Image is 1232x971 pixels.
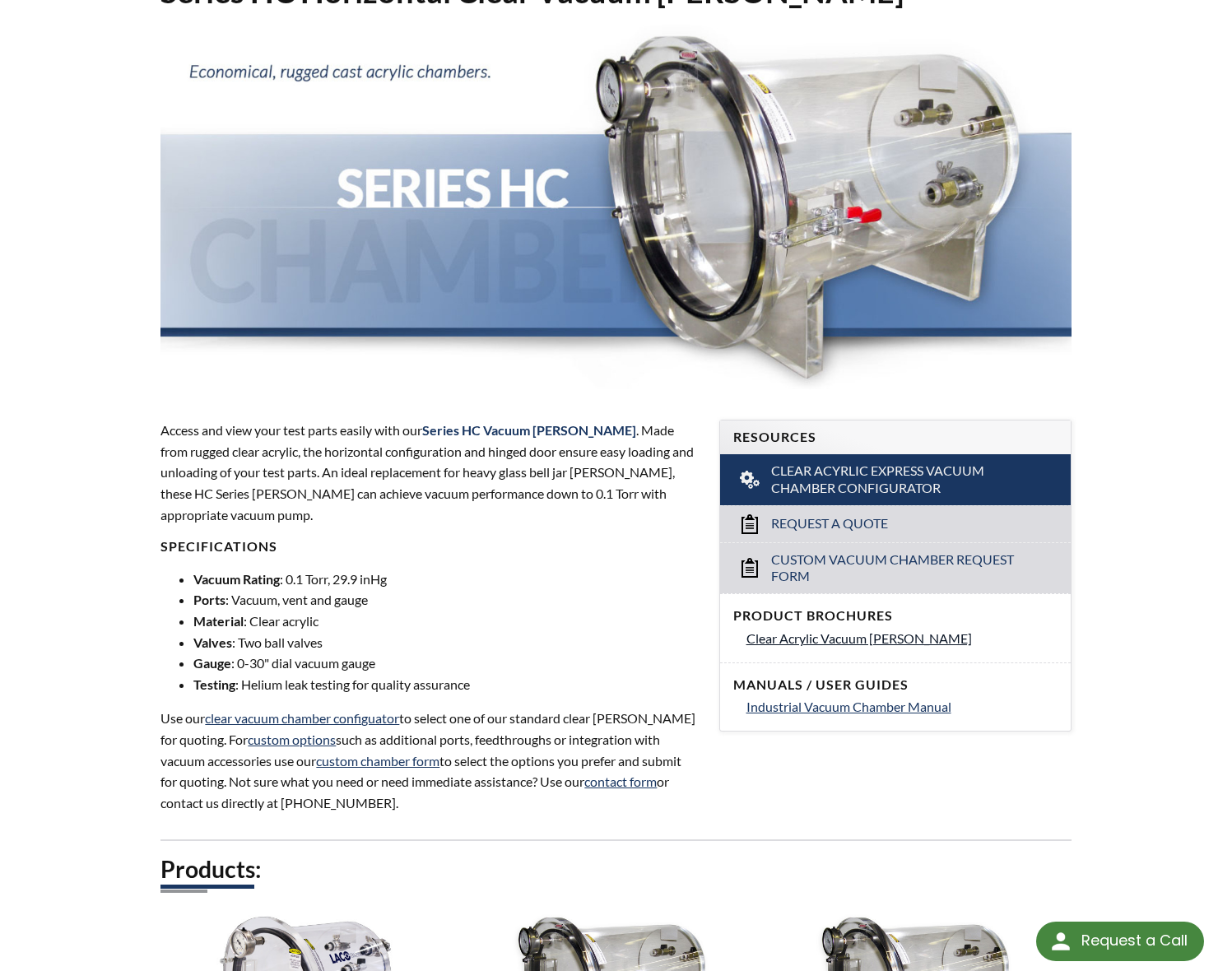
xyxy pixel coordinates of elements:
li: : 0-30" dial vacuum gauge [193,653,699,674]
a: Custom Vacuum Chamber Request Form [720,542,1071,594]
span: Series HC Vacuum [PERSON_NAME] [422,422,636,438]
h4: Manuals / User Guides [733,676,1058,694]
h4: Resources [733,429,1058,446]
span: Request a Quote [771,515,888,532]
img: round button [1048,928,1074,955]
strong: Vacuum Rating [193,571,280,587]
a: clear vacuum chamber configuator [205,710,399,726]
h4: Product Brochures [733,607,1058,625]
a: contact form [584,774,657,789]
a: custom chamber form [316,753,439,769]
h2: Products: [160,854,1071,885]
li: : 0.1 Torr, 29.9 inHg [193,569,699,590]
li: : Two ball valves [193,632,699,653]
strong: Valves [193,634,232,650]
li: : Vacuum, vent and gauge [193,589,699,611]
strong: Material [193,613,244,629]
strong: Testing [193,676,235,692]
strong: Ports [193,592,225,607]
img: Series HC Chambers header [160,25,1071,389]
span: Custom Vacuum Chamber Request Form [771,551,1020,586]
span: Industrial Vacuum Chamber Manual [746,699,951,714]
a: custom options [248,732,336,747]
a: Clear Acrylic Vacuum [PERSON_NAME] [746,628,1058,649]
h4: SPECIFICATIONS [160,538,699,555]
div: Request a Call [1081,922,1188,959]
li: : Helium leak testing for quality assurance [193,674,699,695]
a: Industrial Vacuum Chamber Manual [746,696,1058,718]
strong: Gauge [193,655,231,671]
a: Request a Quote [720,505,1071,542]
p: Use our to select one of our standard clear [PERSON_NAME] for quoting. For such as additional por... [160,708,699,813]
div: Request a Call [1036,922,1204,961]
span: Clear Acrylic Vacuum [PERSON_NAME] [746,630,972,646]
li: : Clear acrylic [193,611,699,632]
a: Clear Acyrlic Express Vacuum Chamber Configurator [720,454,1071,505]
p: Access and view your test parts easily with our . Made from rugged clear acrylic, the horizontal ... [160,420,699,525]
span: Clear Acyrlic Express Vacuum Chamber Configurator [771,462,1020,497]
